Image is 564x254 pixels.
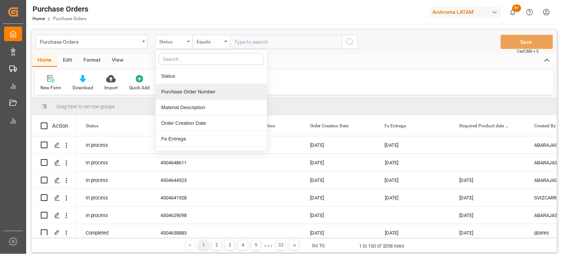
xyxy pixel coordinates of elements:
span: Order Creation Date [310,123,349,128]
div: In process [77,136,151,154]
div: 4504648612 [151,136,226,154]
div: In process [77,171,151,189]
span: Drag here to set row groups [56,104,115,109]
div: Quick Add [129,84,150,91]
div: View [106,54,129,67]
button: search button [342,35,358,49]
div: 1 [199,241,208,250]
div: Action [52,123,68,129]
span: 81 [512,4,521,12]
button: Help Center [521,4,538,21]
div: New Form [40,84,61,91]
div: 4504644523 [151,171,226,189]
input: Search [159,53,264,65]
div: Purchase Orders [33,3,88,15]
button: Archroma LATAM [430,5,505,19]
div: 4504629098 [151,207,226,224]
button: close menu [155,35,193,49]
div: Status [159,37,185,45]
div: [DATE] [301,207,376,224]
div: [DATE] [301,154,376,171]
div: [DATE] [451,171,525,189]
div: Purchase Orders [40,37,140,46]
div: 1 to 100 of 3298 rows [359,242,405,250]
span: Status [86,123,98,128]
div: 33 [276,241,286,250]
div: In process [77,207,151,224]
div: [DATE] [301,171,376,189]
button: show 81 new notifications [505,4,521,21]
div: Order Creation Date [156,115,267,131]
div: [DATE] [451,189,525,206]
div: Completed [77,224,151,241]
div: Equals [197,37,222,45]
div: 5 [251,241,261,250]
a: Home [33,16,45,21]
span: Ctrl/CMD + S [517,49,539,54]
div: In process [77,154,151,171]
div: ● ● ● [264,243,273,248]
div: Fe Entrega [156,131,267,147]
div: Material Description [156,100,267,115]
div: [DATE] [301,224,376,241]
div: Press SPACE to select this row. [32,207,77,224]
div: [DATE] [376,224,451,241]
div: Format [78,54,106,67]
div: Edit [57,54,78,67]
div: [DATE] [451,224,525,241]
div: Archroma LATAM [430,7,502,18]
div: 4504638883 [151,224,226,241]
div: Go To: [312,242,325,250]
div: In process [77,189,151,206]
div: 2 [212,241,221,250]
div: 4504641928 [151,189,226,206]
span: Created By [534,123,556,128]
span: Required Product date (AB) [460,123,510,128]
button: open menu [36,35,148,49]
div: Purchase Order Number [156,84,267,100]
span: Fe Entrega [385,123,406,128]
div: 3 [225,241,235,250]
div: Press SPACE to select this row. [32,154,77,171]
div: [DATE] [451,207,525,224]
div: [DATE] [301,136,376,154]
div: [DATE] [376,154,451,171]
div: Home [32,54,57,67]
div: Press SPACE to select this row. [32,171,77,189]
div: [DATE] [376,136,451,154]
button: Save [501,35,553,49]
div: Download [73,84,93,91]
div: 4 [238,241,248,250]
div: Status [156,68,267,84]
div: [DATE] [376,171,451,189]
div: [DATE] [376,189,451,206]
div: Press SPACE to select this row. [32,224,77,242]
div: Import [104,84,118,91]
div: 4504648611 [151,154,226,171]
div: Press SPACE to select this row. [32,136,77,154]
div: Required Product date (AB) [156,147,267,162]
button: open menu [193,35,230,49]
div: Press SPACE to select this row. [32,189,77,207]
div: [DATE] [301,189,376,206]
input: Type to search [230,35,342,49]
